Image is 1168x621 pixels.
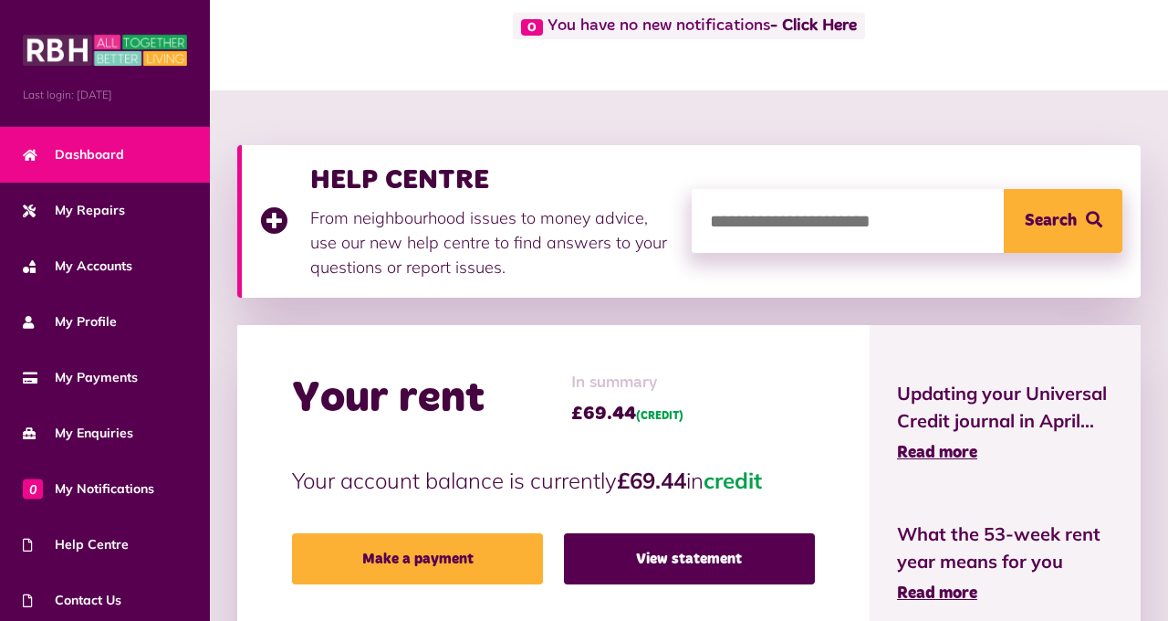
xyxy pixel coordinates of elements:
span: My Accounts [23,257,132,276]
span: Read more [897,585,977,602]
h3: HELP CENTRE [310,163,673,196]
p: Your account balance is currently in [292,464,815,497]
span: £69.44 [571,400,683,427]
a: View statement [564,533,815,584]
img: MyRBH [23,32,187,68]
strong: £69.44 [617,467,686,494]
h2: Your rent [292,373,485,426]
span: Updating your Universal Credit journal in April... [897,380,1113,435]
p: From neighbourhood issues to money advice, use our new help centre to find answers to your questi... [310,205,673,279]
span: Read more [897,445,977,461]
span: 0 [23,479,43,499]
span: My Payments [23,368,138,387]
a: Make a payment [292,533,543,584]
span: (CREDIT) [636,411,683,422]
button: Search [1004,189,1122,253]
a: - Click Here [770,18,857,35]
span: Dashboard [23,145,124,164]
a: Updating your Universal Credit journal in April... Read more [897,380,1113,466]
span: credit [704,467,762,494]
span: In summary [571,371,683,395]
span: My Profile [23,312,117,332]
span: My Repairs [23,201,125,220]
span: Search [1025,189,1077,253]
span: You have no new notifications [513,13,864,39]
span: My Notifications [23,479,154,499]
span: Contact Us [23,591,121,610]
span: Last login: [DATE] [23,87,187,103]
span: My Enquiries [23,424,133,443]
span: What the 53-week rent year means for you [897,521,1113,575]
span: Help Centre [23,535,129,554]
span: 0 [521,19,543,36]
a: What the 53-week rent year means for you Read more [897,521,1113,606]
